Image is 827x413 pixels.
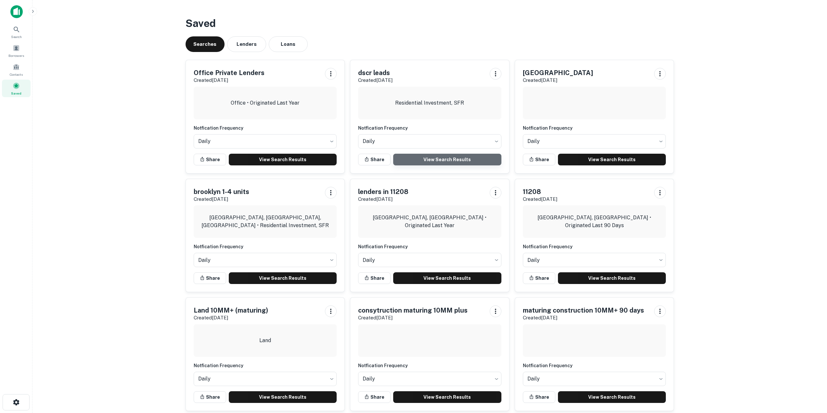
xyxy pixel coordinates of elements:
[358,187,408,197] h5: lenders in 11208
[229,391,337,403] a: View Search Results
[358,391,391,403] button: Share
[194,76,265,84] p: Created [DATE]
[194,195,249,203] p: Created [DATE]
[523,132,666,150] div: Without label
[358,243,501,250] h6: Notfication Frequency
[393,154,501,165] a: View Search Results
[523,154,555,165] button: Share
[2,23,31,41] a: Search
[358,370,501,388] div: Without label
[194,370,337,388] div: Without label
[2,42,31,59] a: Borrowers
[393,272,501,284] a: View Search Results
[194,243,337,250] h6: Notfication Frequency
[523,251,666,269] div: Without label
[558,154,666,165] a: View Search Results
[358,68,393,78] h5: dscr leads
[523,314,644,322] p: Created [DATE]
[358,195,408,203] p: Created [DATE]
[558,391,666,403] a: View Search Results
[523,272,555,284] button: Share
[358,76,393,84] p: Created [DATE]
[229,154,337,165] a: View Search Results
[11,34,22,39] span: Search
[231,99,300,107] p: Office • Originated Last Year
[358,124,501,132] h6: Notfication Frequency
[528,214,661,229] p: [GEOGRAPHIC_DATA], [GEOGRAPHIC_DATA] • Originated Last 90 Days
[558,272,666,284] a: View Search Results
[194,132,337,150] div: Without label
[194,68,265,78] h5: Office Private Lenders
[194,187,249,197] h5: brooklyn 1-4 units
[358,132,501,150] div: Without label
[227,36,266,52] button: Lenders
[199,214,332,229] p: [GEOGRAPHIC_DATA], [GEOGRAPHIC_DATA], [GEOGRAPHIC_DATA] • Residential Investment, SFR
[358,314,468,322] p: Created [DATE]
[229,272,337,284] a: View Search Results
[194,362,337,369] h6: Notfication Frequency
[523,391,555,403] button: Share
[10,72,23,77] span: Contacts
[358,154,391,165] button: Share
[523,370,666,388] div: Without label
[10,5,23,18] img: capitalize-icon.png
[393,391,501,403] a: View Search Results
[11,91,21,96] span: Saved
[795,361,827,392] iframe: Chat Widget
[269,36,308,52] button: Loans
[523,187,557,197] h5: 11208
[259,337,271,344] p: Land
[194,272,226,284] button: Share
[358,272,391,284] button: Share
[523,362,666,369] h6: Notfication Frequency
[363,214,496,229] p: [GEOGRAPHIC_DATA], [GEOGRAPHIC_DATA] • Originated Last Year
[2,80,31,97] a: Saved
[358,362,501,369] h6: Notfication Frequency
[523,76,593,84] p: Created [DATE]
[523,195,557,203] p: Created [DATE]
[358,251,501,269] div: Without label
[523,68,593,78] h5: [GEOGRAPHIC_DATA]
[2,61,31,78] a: Contacts
[194,124,337,132] h6: Notfication Frequency
[194,314,268,322] p: Created [DATE]
[395,99,464,107] p: Residential Investment, SFR
[194,391,226,403] button: Share
[186,36,225,52] button: Searches
[8,53,24,58] span: Borrowers
[523,305,644,315] h5: maturing construction 10MM+ 90 days
[194,251,337,269] div: Without label
[194,305,268,315] h5: Land 10MM+ (maturing)
[523,243,666,250] h6: Notfication Frequency
[523,124,666,132] h6: Notfication Frequency
[194,154,226,165] button: Share
[186,16,674,31] h3: Saved
[358,305,468,315] h5: consytruction maturing 10MM plus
